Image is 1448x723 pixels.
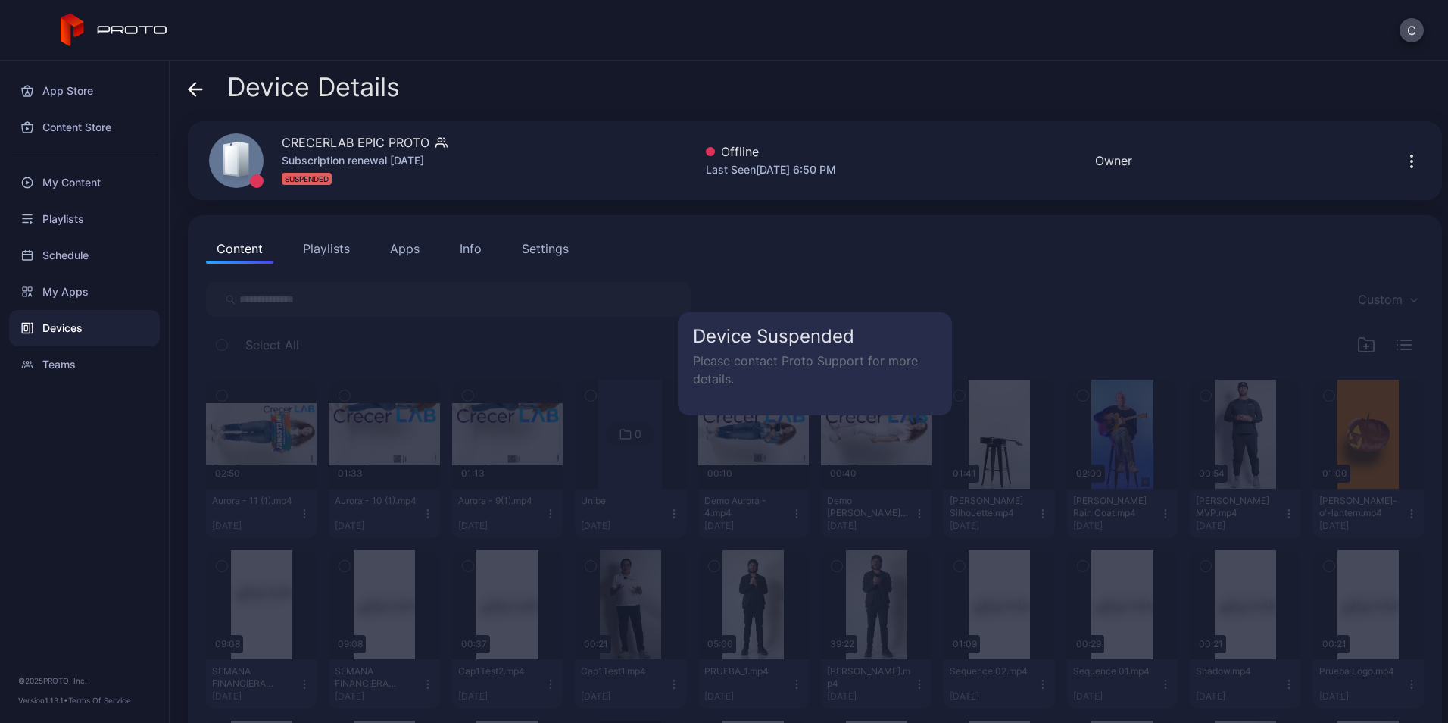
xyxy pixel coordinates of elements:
[693,352,937,388] p: Please contact Proto Support for more details.
[9,274,160,310] a: My Apps
[460,239,482,258] div: Info
[9,73,160,109] a: App Store
[706,142,836,161] div: Offline
[449,233,492,264] button: Info
[379,233,430,264] button: Apps
[282,152,448,170] div: Subscription renewal [DATE]
[1095,152,1132,170] div: Owner
[282,133,429,152] div: CRECERLAB EPIC PROTO
[1400,18,1424,42] button: C
[9,310,160,346] a: Devices
[9,201,160,237] a: Playlists
[693,327,937,346] h5: Device Suspended
[9,109,160,146] a: Content Store
[68,696,131,705] a: Terms Of Service
[9,346,160,383] a: Teams
[206,233,273,264] button: Content
[18,696,68,705] span: Version 1.13.1 •
[9,237,160,274] a: Schedule
[18,674,151,687] div: © 2025 PROTO, Inc.
[522,239,569,258] div: Settings
[282,173,332,185] div: SUSPENDED
[9,164,160,201] a: My Content
[511,233,579,264] button: Settings
[706,161,836,179] div: Last Seen [DATE] 6:50 PM
[292,233,360,264] button: Playlists
[227,73,400,102] span: Device Details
